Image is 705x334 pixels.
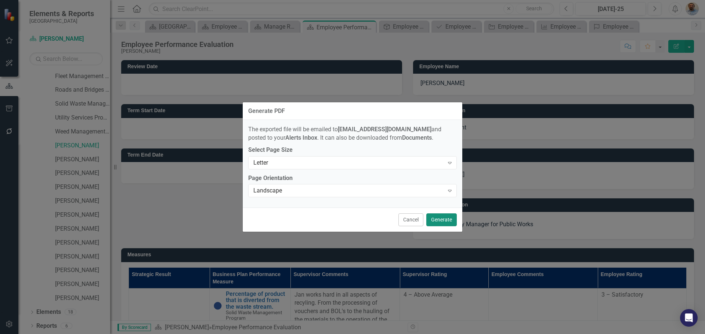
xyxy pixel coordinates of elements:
label: Page Orientation [248,174,457,183]
span: The exported file will be emailed to and posted to your . It can also be downloaded from . [248,126,441,141]
label: Select Page Size [248,146,457,154]
strong: Alerts Inbox [285,134,317,141]
button: Generate [426,213,457,226]
div: Letter [253,158,444,167]
button: Cancel [398,213,423,226]
div: Open Intercom Messenger [680,309,698,327]
strong: Documents [402,134,432,141]
div: Landscape [253,187,444,195]
strong: [EMAIL_ADDRESS][DOMAIN_NAME] [338,126,431,133]
div: Generate PDF [248,108,285,114]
